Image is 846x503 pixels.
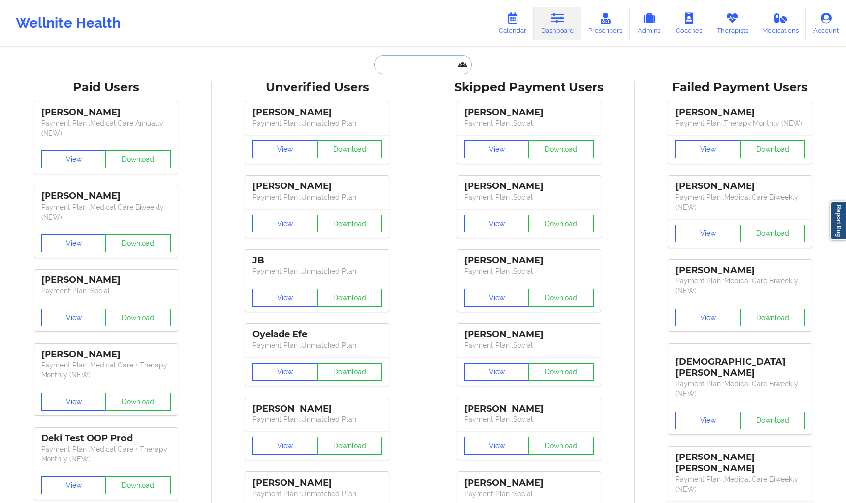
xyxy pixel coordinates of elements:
[252,289,318,307] button: View
[464,181,594,192] div: [PERSON_NAME]
[740,140,805,158] button: Download
[491,7,534,40] a: Calendar
[528,140,594,158] button: Download
[41,274,171,286] div: [PERSON_NAME]
[317,363,382,381] button: Download
[528,437,594,455] button: Download
[252,255,382,266] div: JB
[464,403,594,414] div: [PERSON_NAME]
[675,107,805,118] div: [PERSON_NAME]
[41,393,106,411] button: View
[41,202,171,222] p: Payment Plan : Medical Care Biweekly (NEW)
[430,80,628,95] div: Skipped Payment Users
[709,7,755,40] a: Therapists
[464,329,594,340] div: [PERSON_NAME]
[252,192,382,202] p: Payment Plan : Unmatched Plan
[105,393,171,411] button: Download
[464,340,594,350] p: Payment Plan : Social
[41,234,106,252] button: View
[41,309,106,326] button: View
[675,349,805,379] div: [DEMOGRAPHIC_DATA][PERSON_NAME]
[41,444,171,464] p: Payment Plan : Medical Care + Therapy Monthly (NEW)
[41,476,106,494] button: View
[41,150,106,168] button: View
[464,266,594,276] p: Payment Plan : Social
[675,225,741,242] button: View
[581,7,630,40] a: Prescribers
[528,363,594,381] button: Download
[464,289,529,307] button: View
[464,414,594,424] p: Payment Plan : Social
[464,192,594,202] p: Payment Plan : Social
[464,107,594,118] div: [PERSON_NAME]
[740,309,805,326] button: Download
[41,107,171,118] div: [PERSON_NAME]
[252,477,382,489] div: [PERSON_NAME]
[668,7,709,40] a: Coaches
[675,181,805,192] div: [PERSON_NAME]
[464,140,529,158] button: View
[675,265,805,276] div: [PERSON_NAME]
[642,80,840,95] div: Failed Payment Users
[252,140,318,158] button: View
[830,201,846,240] a: Report Bug
[252,107,382,118] div: [PERSON_NAME]
[252,181,382,192] div: [PERSON_NAME]
[464,437,529,455] button: View
[675,192,805,212] p: Payment Plan : Medical Care Biweekly (NEW)
[806,7,846,40] a: Account
[464,215,529,232] button: View
[41,286,171,296] p: Payment Plan : Social
[464,489,594,499] p: Payment Plan : Social
[252,340,382,350] p: Payment Plan : Unmatched Plan
[464,118,594,128] p: Payment Plan : Social
[317,437,382,455] button: Download
[219,80,417,95] div: Unverified Users
[105,234,171,252] button: Download
[252,403,382,414] div: [PERSON_NAME]
[41,360,171,380] p: Payment Plan : Medical Care + Therapy Monthly (NEW)
[317,215,382,232] button: Download
[105,309,171,326] button: Download
[252,414,382,424] p: Payment Plan : Unmatched Plan
[464,477,594,489] div: [PERSON_NAME]
[252,266,382,276] p: Payment Plan : Unmatched Plan
[675,379,805,399] p: Payment Plan : Medical Care Biweekly (NEW)
[740,225,805,242] button: Download
[41,190,171,202] div: [PERSON_NAME]
[675,118,805,128] p: Payment Plan : Therapy Monthly (NEW)
[630,7,668,40] a: Admins
[528,289,594,307] button: Download
[740,412,805,429] button: Download
[675,474,805,494] p: Payment Plan : Medical Care Biweekly (NEW)
[252,489,382,499] p: Payment Plan : Unmatched Plan
[41,349,171,360] div: [PERSON_NAME]
[675,276,805,296] p: Payment Plan : Medical Care Biweekly (NEW)
[317,289,382,307] button: Download
[105,150,171,168] button: Download
[528,215,594,232] button: Download
[755,7,806,40] a: Medications
[534,7,581,40] a: Dashboard
[675,140,741,158] button: View
[7,80,205,95] div: Paid Users
[675,309,741,326] button: View
[675,412,741,429] button: View
[464,363,529,381] button: View
[41,118,171,138] p: Payment Plan : Medical Care Annually (NEW)
[252,329,382,340] div: Oyelade Efe
[675,452,805,474] div: [PERSON_NAME] [PERSON_NAME]
[252,363,318,381] button: View
[252,437,318,455] button: View
[41,433,171,444] div: Deki Test OOP Prod
[252,215,318,232] button: View
[252,118,382,128] p: Payment Plan : Unmatched Plan
[105,476,171,494] button: Download
[317,140,382,158] button: Download
[464,255,594,266] div: [PERSON_NAME]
